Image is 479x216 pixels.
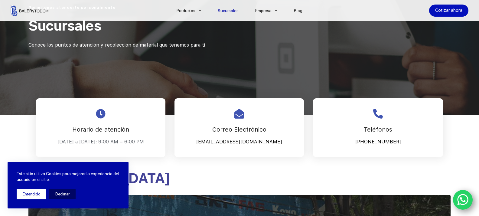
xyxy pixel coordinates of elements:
span: Correo Electrónico [212,126,266,133]
a: Cotizar ahora [429,5,468,17]
button: Entendido [17,189,46,199]
span: Horario de atención [72,126,129,133]
span: Conoce los puntos de atención y recolección de material que tenemos para ti [28,42,205,48]
span: Sucursales [28,17,101,34]
button: Declinar [49,189,76,199]
span: [DATE] a [DATE]: 9:00 AM – 6:00 PM [57,139,144,145]
span: Teléfonos [364,126,392,133]
img: Balerytodo [11,5,48,16]
p: [EMAIL_ADDRESS][DOMAIN_NAME] [182,137,296,146]
a: WhatsApp [453,190,473,210]
p: Este sitio utiliza Cookies para mejorar la experiencia del usuario en el sitio. [17,171,119,183]
p: [PHONE_NUMBER] [321,137,435,146]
